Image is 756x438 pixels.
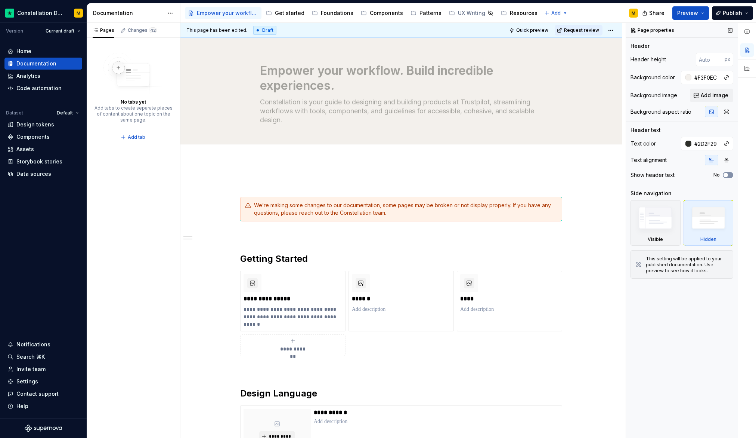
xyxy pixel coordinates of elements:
[700,236,716,242] div: Hidden
[4,45,82,57] a: Home
[630,156,667,164] div: Text alignment
[4,119,82,131] a: Design tokens
[197,9,258,17] div: Empower your workflow. Build incredible experiences.
[309,7,356,19] a: Foundations
[516,27,548,33] span: Quick preview
[370,9,403,17] div: Components
[725,56,730,62] p: px
[4,82,82,94] a: Code automation
[408,7,444,19] a: Patterns
[4,339,82,350] button: Notifications
[551,10,561,16] span: Add
[701,92,728,99] span: Add image
[649,9,664,17] span: Share
[258,96,541,126] textarea: Constellation is your guide to designing and building products at Trustpilot, streamlining workfl...
[46,28,74,34] span: Current draft
[6,110,23,116] div: Dataset
[648,236,663,242] div: Visible
[672,6,709,20] button: Preview
[121,99,146,105] div: No tabs yet
[630,200,681,246] div: Visible
[185,7,261,19] a: Empower your workflow. Build incredible experiences.
[16,390,59,398] div: Contact support
[419,9,441,17] div: Patterns
[263,7,307,19] a: Get started
[4,168,82,180] a: Data sources
[630,92,677,99] div: Background image
[458,9,485,17] div: UX Writing
[16,146,34,153] div: Assets
[25,425,62,432] svg: Supernova Logo
[632,10,635,16] div: M
[4,400,82,412] button: Help
[16,60,56,67] div: Documentation
[253,26,276,35] div: Draft
[630,171,675,179] div: Show header text
[128,27,157,33] div: Changes
[4,70,82,82] a: Analytics
[713,172,720,178] label: No
[723,9,742,17] span: Publish
[57,110,73,116] span: Default
[555,25,602,36] button: Request review
[186,27,247,33] span: This page has been edited.
[16,402,28,410] div: Help
[646,256,728,274] div: This setting will be applied to your published documentation. Use preview to see how it looks.
[93,27,114,33] div: Pages
[16,133,50,141] div: Components
[275,9,304,17] div: Get started
[118,132,149,143] button: Add tab
[446,7,496,19] a: UX Writing
[321,9,353,17] div: Foundations
[498,7,540,19] a: Resources
[4,351,82,363] button: Search ⌘K
[258,62,541,95] textarea: Empower your workflow. Build incredible experiences.
[638,6,669,20] button: Share
[4,143,82,155] a: Assets
[510,9,537,17] div: Resources
[4,156,82,168] a: Storybook stories
[690,89,733,102] button: Add image
[53,108,82,118] button: Default
[542,8,570,18] button: Add
[696,53,725,66] input: Auto
[93,9,164,17] div: Documentation
[630,108,691,116] div: Background aspect ratio
[94,105,173,123] div: Add tabs to create separate pieces of content about one topic on the same page.
[16,121,54,128] div: Design tokens
[630,140,656,147] div: Text color
[691,137,720,150] input: Auto
[684,200,734,246] div: Hidden
[16,158,62,165] div: Storybook stories
[691,71,720,84] input: Auto
[358,7,406,19] a: Components
[630,56,666,63] div: Header height
[16,85,62,92] div: Code automation
[77,10,80,16] div: M
[16,170,51,178] div: Data sources
[630,190,672,197] div: Side navigation
[4,131,82,143] a: Components
[254,202,557,217] div: We’re making some changes to our documentation, some pages may be broken or not display properly....
[6,28,23,34] div: Version
[630,126,661,134] div: Header text
[16,378,38,385] div: Settings
[630,42,650,50] div: Header
[5,9,14,18] img: d602db7a-5e75-4dfe-a0a4-4b8163c7bad2.png
[128,134,145,140] span: Add tab
[185,6,540,21] div: Page tree
[149,27,157,33] span: 42
[507,25,552,36] button: Quick preview
[17,9,65,17] div: Constellation Design System
[564,27,599,33] span: Request review
[16,72,40,80] div: Analytics
[42,26,84,36] button: Current draft
[4,58,82,70] a: Documentation
[16,365,46,373] div: Invite team
[712,6,753,20] button: Publish
[16,341,50,348] div: Notifications
[16,353,45,361] div: Search ⌘K
[1,5,85,21] button: Constellation Design SystemM
[677,9,698,17] span: Preview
